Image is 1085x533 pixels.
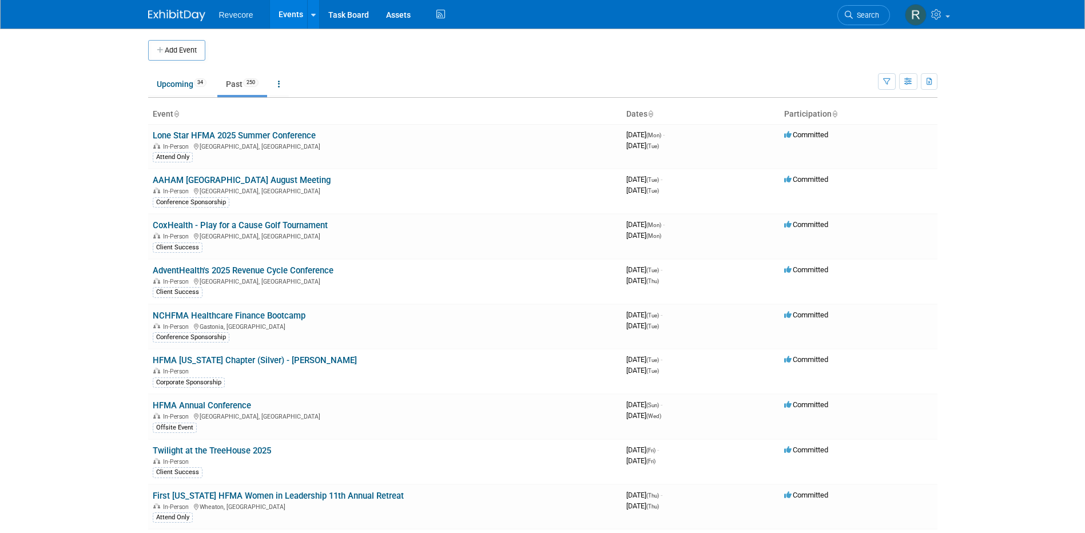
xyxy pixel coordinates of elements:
[153,231,617,240] div: [GEOGRAPHIC_DATA], [GEOGRAPHIC_DATA]
[646,222,661,228] span: (Mon)
[626,366,659,375] span: [DATE]
[163,233,192,240] span: In-Person
[646,177,659,183] span: (Tue)
[905,4,927,26] img: Rachael Sires
[784,175,828,184] span: Committed
[626,355,662,364] span: [DATE]
[153,220,328,230] a: CoxHealth - Play for a Cause Golf Tournament
[153,413,160,419] img: In-Person Event
[661,400,662,409] span: -
[148,73,215,95] a: Upcoming34
[153,287,202,297] div: Client Success
[661,175,662,184] span: -
[163,188,192,195] span: In-Person
[163,323,192,331] span: In-Person
[646,323,659,329] span: (Tue)
[646,447,655,454] span: (Fri)
[626,220,665,229] span: [DATE]
[243,78,259,87] span: 250
[626,502,659,510] span: [DATE]
[153,355,357,365] a: HFMA [US_STATE] Chapter (Silver) - [PERSON_NAME]
[153,276,617,285] div: [GEOGRAPHIC_DATA], [GEOGRAPHIC_DATA]
[626,411,661,420] span: [DATE]
[153,377,225,388] div: Corporate Sponsorship
[626,130,665,139] span: [DATE]
[153,278,160,284] img: In-Person Event
[626,321,659,330] span: [DATE]
[163,278,192,285] span: In-Person
[153,321,617,331] div: Gastonia, [GEOGRAPHIC_DATA]
[153,233,160,238] img: In-Person Event
[153,332,229,343] div: Conference Sponsorship
[837,5,890,25] a: Search
[646,503,659,510] span: (Thu)
[626,491,662,499] span: [DATE]
[646,402,659,408] span: (Sun)
[661,355,662,364] span: -
[626,446,659,454] span: [DATE]
[646,267,659,273] span: (Tue)
[832,109,837,118] a: Sort by Participation Type
[626,231,661,240] span: [DATE]
[173,109,179,118] a: Sort by Event Name
[153,265,333,276] a: AdventHealth's 2025 Revenue Cycle Conference
[646,143,659,149] span: (Tue)
[153,400,251,411] a: HFMA Annual Conference
[219,10,253,19] span: Revecore
[163,143,192,150] span: In-Person
[626,265,662,274] span: [DATE]
[153,411,617,420] div: [GEOGRAPHIC_DATA], [GEOGRAPHIC_DATA]
[784,400,828,409] span: Committed
[153,130,316,141] a: Lone Star HFMA 2025 Summer Conference
[153,323,160,329] img: In-Person Event
[646,413,661,419] span: (Wed)
[153,491,404,501] a: First [US_STATE] HFMA Women in Leadership 11th Annual Retreat
[661,311,662,319] span: -
[153,368,160,373] img: In-Person Event
[153,446,271,456] a: Twilight at the TreeHouse 2025
[163,368,192,375] span: In-Person
[784,491,828,499] span: Committed
[153,242,202,253] div: Client Success
[153,141,617,150] div: [GEOGRAPHIC_DATA], [GEOGRAPHIC_DATA]
[646,368,659,374] span: (Tue)
[646,278,659,284] span: (Thu)
[153,467,202,478] div: Client Success
[153,503,160,509] img: In-Person Event
[163,503,192,511] span: In-Person
[163,413,192,420] span: In-Person
[646,357,659,363] span: (Tue)
[153,152,193,162] div: Attend Only
[217,73,267,95] a: Past250
[646,312,659,319] span: (Tue)
[148,10,205,21] img: ExhibitDay
[646,458,655,464] span: (Fri)
[646,188,659,194] span: (Tue)
[153,458,160,464] img: In-Person Event
[153,512,193,523] div: Attend Only
[153,143,160,149] img: In-Person Event
[622,105,780,124] th: Dates
[148,40,205,61] button: Add Event
[626,186,659,194] span: [DATE]
[646,132,661,138] span: (Mon)
[661,265,662,274] span: -
[626,276,659,285] span: [DATE]
[780,105,937,124] th: Participation
[784,311,828,319] span: Committed
[647,109,653,118] a: Sort by Start Date
[626,141,659,150] span: [DATE]
[194,78,206,87] span: 34
[663,220,665,229] span: -
[163,458,192,466] span: In-Person
[784,130,828,139] span: Committed
[784,446,828,454] span: Committed
[153,197,229,208] div: Conference Sponsorship
[626,311,662,319] span: [DATE]
[626,175,662,184] span: [DATE]
[153,186,617,195] div: [GEOGRAPHIC_DATA], [GEOGRAPHIC_DATA]
[784,220,828,229] span: Committed
[646,233,661,239] span: (Mon)
[626,400,662,409] span: [DATE]
[853,11,879,19] span: Search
